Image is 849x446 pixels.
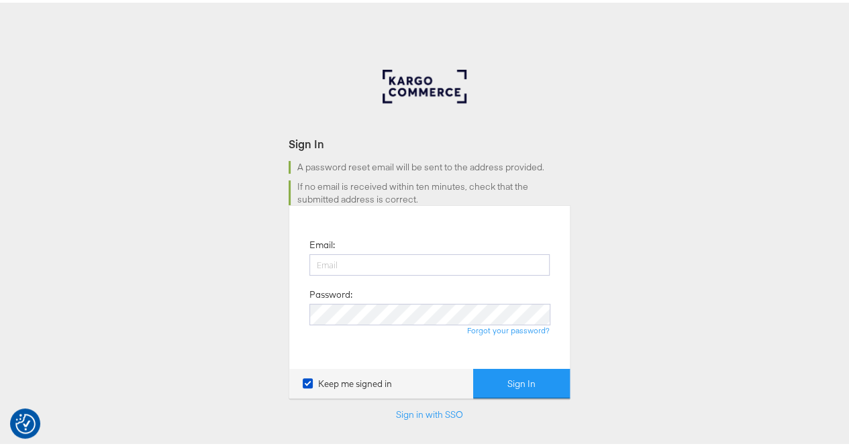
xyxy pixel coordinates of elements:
div: A password reset email will be sent to the address provided. [289,158,570,171]
div: If no email is received within ten minutes, check that the submitted address is correct. [289,178,570,203]
button: Consent Preferences [15,411,36,431]
div: Sign In [289,133,570,149]
a: Forgot your password? [467,323,550,333]
input: Email [309,252,550,273]
img: Revisit consent button [15,411,36,431]
label: Keep me signed in [303,375,392,388]
a: Sign in with SSO [396,406,463,418]
button: Sign In [473,366,570,396]
label: Password: [309,286,352,298]
label: Email: [309,236,335,249]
